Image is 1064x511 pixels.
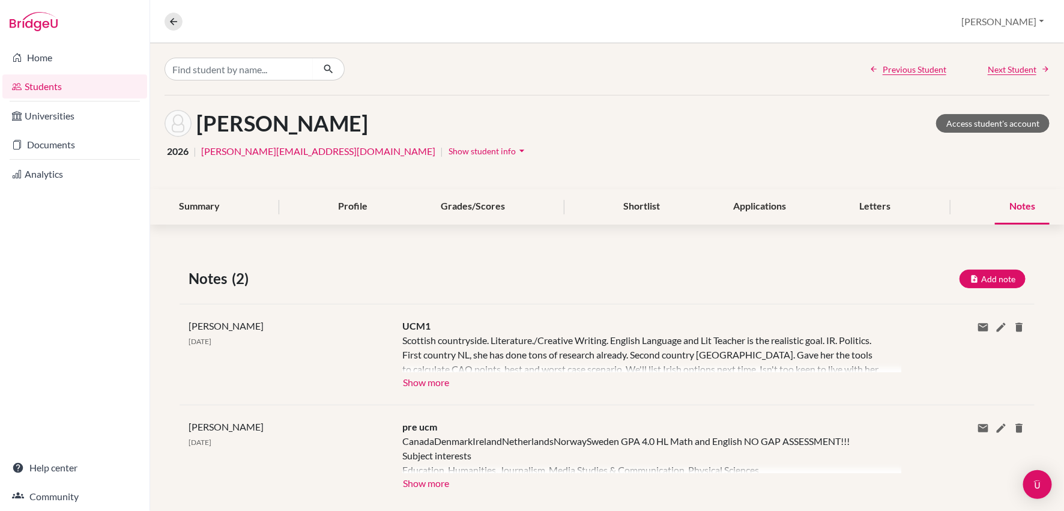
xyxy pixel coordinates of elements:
img: Alexandra Katzer's avatar [165,110,192,137]
a: Analytics [2,162,147,186]
a: Students [2,74,147,98]
span: (2) [232,268,253,289]
span: Next Student [988,63,1036,76]
span: UCM1 [402,320,431,331]
a: Community [2,485,147,509]
div: Grades/Scores [426,189,519,225]
a: Help center [2,456,147,480]
div: Letters [845,189,905,225]
a: Documents [2,133,147,157]
span: Previous Student [883,63,946,76]
a: Previous Student [869,63,946,76]
div: Notes [995,189,1050,225]
button: Show more [402,473,450,491]
div: Profile [324,189,382,225]
span: [DATE] [189,438,211,447]
div: Summary [165,189,234,225]
span: | [440,144,443,159]
a: Universities [2,104,147,128]
i: arrow_drop_down [516,145,528,157]
div: Applications [719,189,801,225]
span: [PERSON_NAME] [189,320,264,331]
span: Notes [189,268,232,289]
div: Open Intercom Messenger [1023,470,1052,499]
input: Find student by name... [165,58,313,80]
div: CanadaDenmarkIrelandNetherlandsNorwaySweden GPA 4.0 HL Math and English NO GAP ASSESSMENT!!! Subj... [402,434,883,473]
img: Bridge-U [10,12,58,31]
div: Scottish countryside. Literature./Creative Writing. English Language and Lit Teacher is the reali... [402,333,883,372]
span: pre ucm [402,421,437,432]
span: [PERSON_NAME] [189,421,264,432]
button: Show more [402,372,450,390]
span: [DATE] [189,337,211,346]
span: | [193,144,196,159]
a: Next Student [988,63,1050,76]
button: Show student infoarrow_drop_down [448,142,528,160]
div: Shortlist [609,189,675,225]
a: Home [2,46,147,70]
h1: [PERSON_NAME] [196,110,368,136]
span: Show student info [449,146,516,156]
a: Access student's account [936,114,1050,133]
button: Add note [960,270,1026,288]
button: [PERSON_NAME] [957,10,1050,33]
a: [PERSON_NAME][EMAIL_ADDRESS][DOMAIN_NAME] [201,144,435,159]
span: 2026 [167,144,189,159]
